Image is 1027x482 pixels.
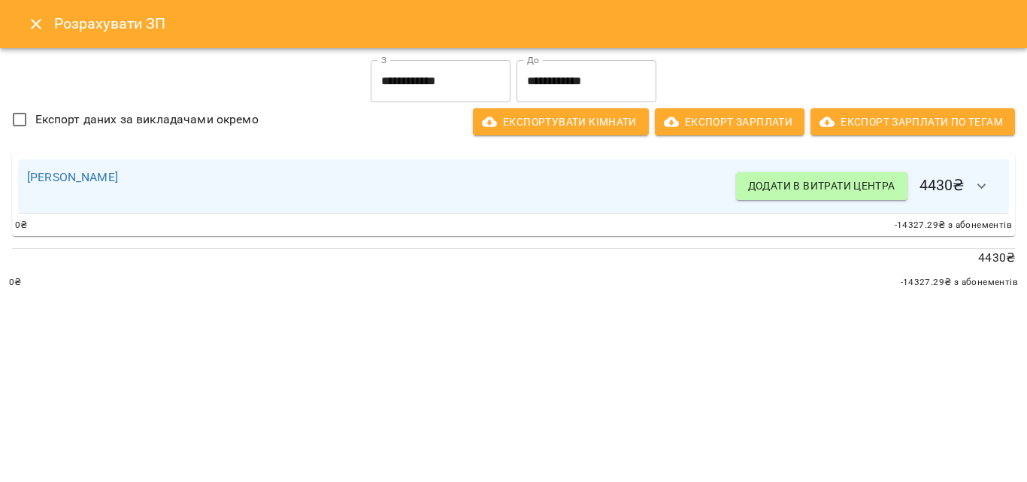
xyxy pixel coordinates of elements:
span: Додати в витрати центра [748,177,895,195]
span: Експорт Зарплати [667,113,792,131]
span: 0 ₴ [15,218,28,233]
p: 4430 ₴ [12,249,1015,267]
span: Експортувати кімнати [485,113,637,131]
a: [PERSON_NAME] [27,170,118,184]
span: -14327.29 ₴ з абонементів [895,218,1012,233]
button: Експорт Зарплати по тегам [810,108,1015,135]
span: Експорт Зарплати по тегам [823,113,1003,131]
button: Close [18,6,54,42]
h6: Розрахувати ЗП [54,12,1009,35]
span: -14327.29 ₴ з абонементів [901,275,1018,290]
button: Експорт Зарплати [655,108,804,135]
h6: 4430 ₴ [736,168,1000,205]
span: Експорт даних за викладачами окремо [35,111,259,129]
button: Додати в витрати центра [736,172,907,199]
span: 0 ₴ [9,275,22,290]
button: Експортувати кімнати [473,108,649,135]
